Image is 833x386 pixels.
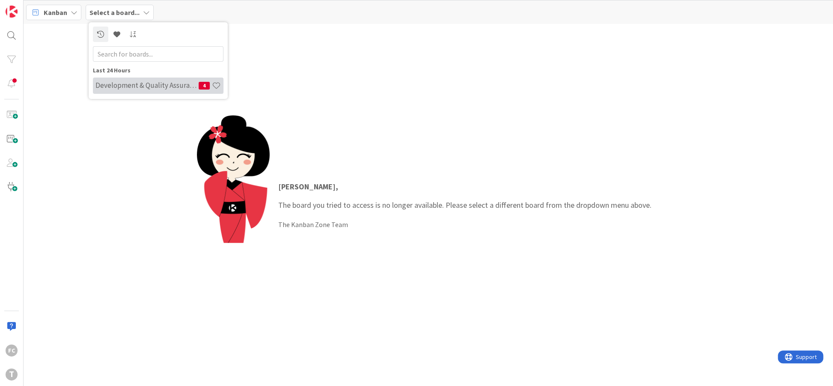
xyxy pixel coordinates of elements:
[6,6,18,18] img: Visit kanbanzone.com
[199,82,210,90] span: 4
[278,181,652,211] p: The board you tried to access is no longer available. Please select a different board from the dr...
[89,8,140,17] b: Select a board...
[6,368,18,380] div: T
[18,1,39,12] span: Support
[278,182,338,192] strong: [PERSON_NAME] ,
[278,219,652,230] div: The Kanban Zone Team
[44,7,67,18] span: Kanban
[93,46,223,62] input: Search for boards...
[95,81,199,90] h4: Development & Quality Assurance
[93,66,223,75] div: Last 24 Hours
[6,344,18,356] div: FC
